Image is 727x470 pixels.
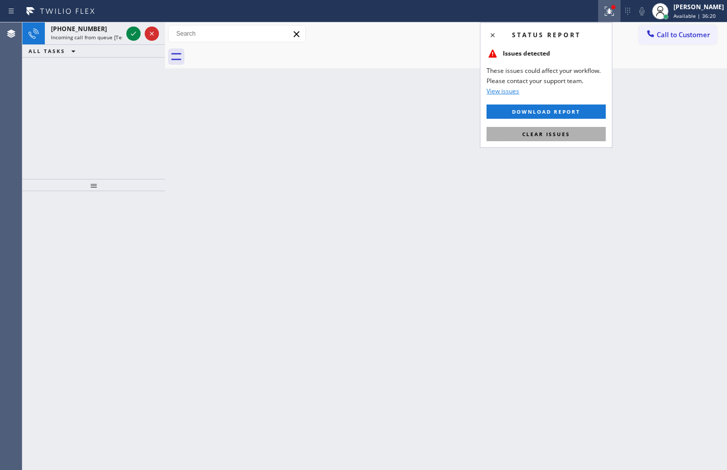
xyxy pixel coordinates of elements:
[657,30,710,39] span: Call to Customer
[145,27,159,41] button: Reject
[674,12,716,19] span: Available | 36:20
[169,25,305,42] input: Search
[22,45,86,57] button: ALL TASKS
[29,47,65,55] span: ALL TASKS
[674,3,724,11] div: [PERSON_NAME]
[51,24,107,33] span: [PHONE_NUMBER]
[635,4,649,18] button: Mute
[126,27,141,41] button: Accept
[51,34,136,41] span: Incoming call from queue [Test] All
[639,25,717,44] button: Call to Customer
